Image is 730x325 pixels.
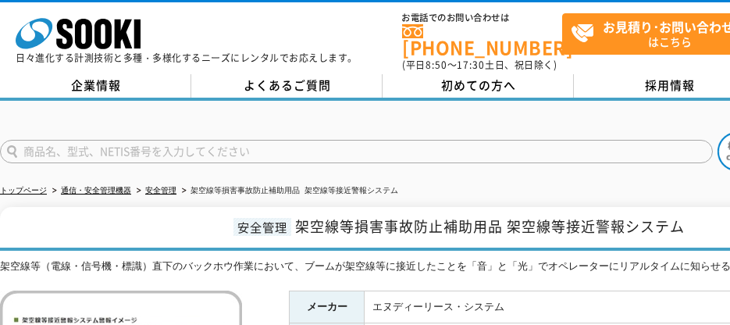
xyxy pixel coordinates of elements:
[16,53,358,62] p: 日々進化する計測技術と多種・多様化するニーズにレンタルでお応えします。
[233,218,291,236] span: 安全管理
[402,58,557,72] span: (平日 ～ 土日、祝日除く)
[290,291,365,323] th: メーカー
[402,13,562,23] span: お電話でのお問い合わせは
[441,77,516,94] span: 初めての方へ
[145,186,176,195] a: 安全管理
[383,74,574,98] a: 初めての方へ
[426,58,447,72] span: 8:50
[191,74,383,98] a: よくあるご質問
[457,58,485,72] span: 17:30
[402,24,562,56] a: [PHONE_NUMBER]
[61,186,131,195] a: 通信・安全管理機器
[179,183,398,199] li: 架空線等損害事故防止補助用品 架空線等接近警報システム
[295,216,685,237] span: 架空線等損害事故防止補助用品 架空線等接近警報システム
